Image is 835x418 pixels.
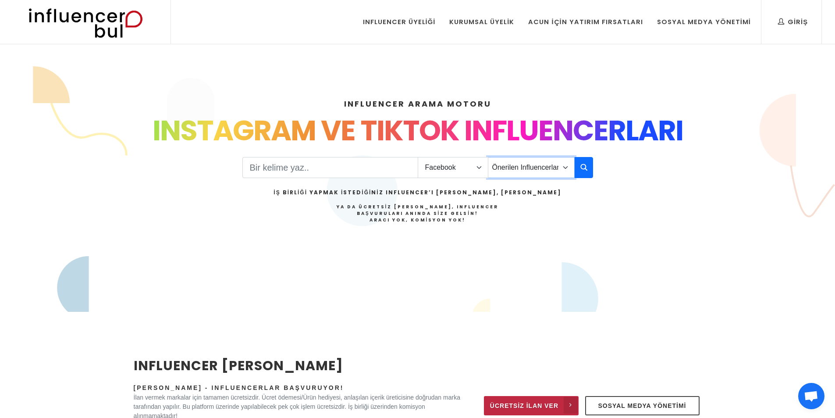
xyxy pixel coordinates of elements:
[134,110,702,152] div: INSTAGRAM VE TIKTOK INFLUENCERLARI
[370,217,466,223] strong: Aracı Yok, Komisyon Yok!
[274,189,561,196] h2: İş Birliği Yapmak İstediğiniz Influencer’ı [PERSON_NAME], [PERSON_NAME]
[585,396,700,415] a: Sosyal Medya Yönetimi
[134,98,702,110] h4: INFLUENCER ARAMA MOTORU
[528,17,643,27] div: Acun İçin Yatırım Fırsatları
[657,17,751,27] div: Sosyal Medya Yönetimi
[449,17,514,27] div: Kurumsal Üyelik
[134,356,461,375] h2: INFLUENCER [PERSON_NAME]
[363,17,436,27] div: Influencer Üyeliği
[484,396,579,415] a: Ücretsiz İlan Ver
[798,383,824,409] a: Açık sohbet
[490,400,558,411] span: Ücretsiz İlan Ver
[598,400,686,411] span: Sosyal Medya Yönetimi
[242,157,418,178] input: Search
[134,384,344,391] span: [PERSON_NAME] - Influencerlar Başvuruyor!
[274,204,561,223] h4: Ya da Ücretsiz [PERSON_NAME], Influencer Başvuruları Anında Size Gelsin!
[778,17,808,27] div: Giriş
